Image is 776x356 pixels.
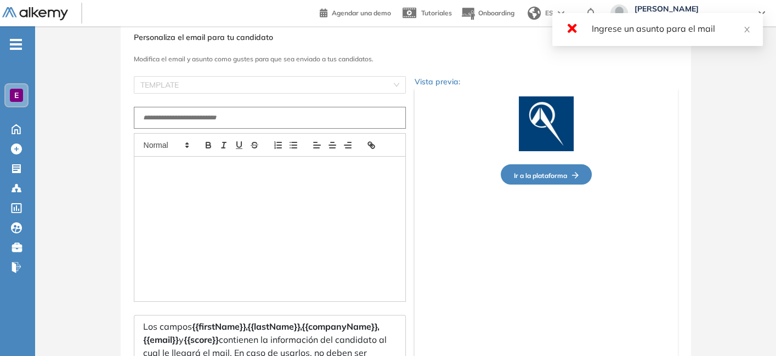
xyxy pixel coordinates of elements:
[421,9,452,17] span: Tutoriales
[514,171,579,180] span: Ir a la plataforma
[332,9,391,17] span: Agendar una demo
[743,26,751,33] span: close
[320,5,391,19] a: Agendar una demo
[567,172,579,179] img: Flecha
[10,43,22,45] i: -
[302,321,379,332] span: {{companyName}},
[134,55,678,63] h3: Modifica el email y asunto como gustes para que sea enviado a tus candidatos.
[519,96,574,151] img: Logo de la compañía
[2,7,68,21] img: Logo
[528,7,541,20] img: world
[635,4,747,13] span: [PERSON_NAME]
[501,164,592,185] button: Ir a la plataformaFlecha
[184,334,219,345] span: {{score}}
[14,91,19,100] span: E
[461,2,514,25] button: Onboarding
[415,76,678,88] p: Vista previa:
[478,9,514,17] span: Onboarding
[192,321,247,332] span: {{firstName}},
[134,33,678,42] h3: Personaliza el email para tu candidato
[592,22,750,35] div: Ingrese un asunto para el mail
[143,334,179,345] span: {{email}}
[545,8,553,18] span: ES
[247,321,302,332] span: {{lastName}},
[558,11,564,15] img: arrow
